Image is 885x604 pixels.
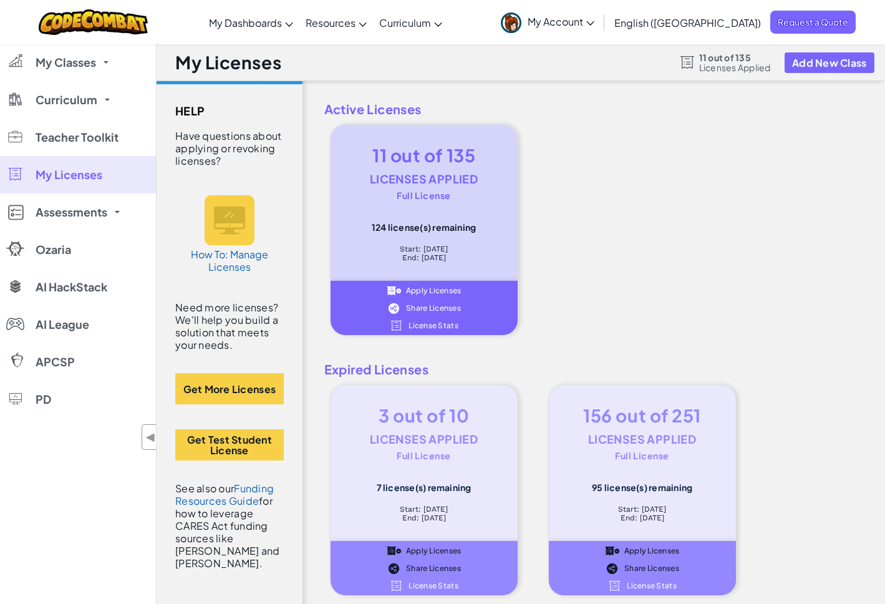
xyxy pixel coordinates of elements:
[373,6,448,39] a: Curriculum
[568,451,717,460] div: Full License
[315,360,873,379] span: Expired Licenses
[605,545,619,557] img: IconApplyLicenses_Black.svg
[387,563,401,574] img: IconShare_Black.svg
[785,52,874,73] button: Add New Class
[699,62,771,72] span: Licenses Applied
[175,482,284,570] div: See also our for how to leverage CARES Act funding sources like [PERSON_NAME] and [PERSON_NAME].
[175,373,284,404] button: Get More Licenses
[568,505,717,514] div: Start: [DATE]
[406,547,462,555] span: Apply Licenses
[39,9,148,35] img: CodeCombat logo
[387,285,401,296] img: IconApplyLicenses_White.svg
[389,320,404,331] img: IconLicense_White.svg
[349,451,499,460] div: Full License
[605,563,619,574] img: IconShare_Black.svg
[175,130,284,167] div: Have questions about applying or revoking licenses?
[495,2,601,42] a: My Account
[36,244,71,255] span: Ozaria
[387,303,401,314] img: IconShare_White.svg
[175,51,281,74] h1: My Licenses
[36,281,107,293] span: AI HackStack
[406,304,461,312] span: Share Licenses
[406,287,462,295] span: Apply Licenses
[36,207,107,218] span: Assessments
[349,505,499,514] div: Start: [DATE]
[379,16,431,29] span: Curriculum
[624,547,680,555] span: Apply Licenses
[699,52,771,62] span: 11 out of 135
[389,580,404,592] img: IconLicense_White.svg
[175,429,284,460] button: Get Test Student License
[349,167,499,191] div: Licenses Applied
[203,6,299,39] a: My Dashboards
[614,16,761,29] span: English ([GEOGRAPHIC_DATA])
[183,183,276,286] a: How To: Manage Licenses
[607,580,622,592] img: IconLicense_White.svg
[349,144,499,167] div: 11 out of 135
[568,404,717,427] div: 156 out of 251
[770,11,856,34] a: Request a Quote
[387,545,401,557] img: IconApplyLicenses_Black.svg
[349,427,499,451] div: Licenses Applied
[568,427,717,451] div: Licenses Applied
[299,6,373,39] a: Resources
[608,6,767,39] a: English ([GEOGRAPHIC_DATA])
[349,253,499,262] div: End: [DATE]
[501,12,521,33] img: avatar
[409,582,458,590] span: License Stats
[568,482,717,492] div: 95 license(s) remaining
[36,57,96,68] span: My Classes
[627,582,677,590] span: License Stats
[349,404,499,427] div: 3 out of 10
[189,248,270,273] h5: How To: Manage Licenses
[145,428,156,446] span: ◀
[315,100,873,119] span: Active Licenses
[624,565,679,572] span: Share Licenses
[306,16,355,29] span: Resources
[349,514,499,522] div: End: [DATE]
[349,222,499,232] div: 124 license(s) remaining
[409,322,458,329] span: License Stats
[349,482,499,492] div: 7 license(s) remaining
[568,514,717,522] div: End: [DATE]
[36,169,102,180] span: My Licenses
[528,15,594,28] span: My Account
[36,319,89,330] span: AI League
[209,16,282,29] span: My Dashboards
[349,191,499,200] div: Full License
[175,482,274,507] a: Funding Resources Guide
[175,102,205,120] span: Help
[406,565,461,572] span: Share Licenses
[36,132,118,143] span: Teacher Toolkit
[349,245,499,253] div: Start: [DATE]
[36,94,97,105] span: Curriculum
[175,301,284,351] div: Need more licenses? We'll help you build a solution that meets your needs.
